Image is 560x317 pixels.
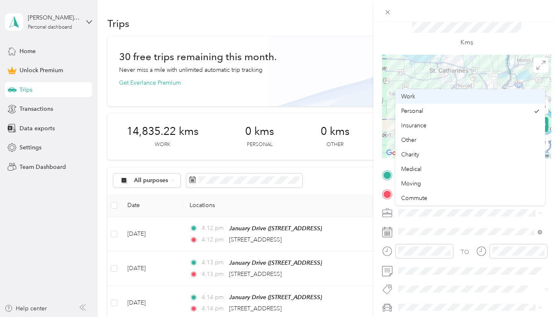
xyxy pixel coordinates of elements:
[460,37,473,48] p: Kms
[401,180,421,187] span: Moving
[401,122,426,129] span: Insurance
[401,151,419,158] span: Charity
[461,248,469,256] div: TO
[384,148,411,158] a: Open this area in Google Maps (opens a new window)
[401,107,423,115] span: Personal
[401,195,427,202] span: Commute
[384,148,411,158] img: Google
[401,137,416,144] span: Other
[401,166,421,173] span: Medical
[401,93,415,100] span: Work
[514,271,560,317] iframe: Everlance-gr Chat Button Frame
